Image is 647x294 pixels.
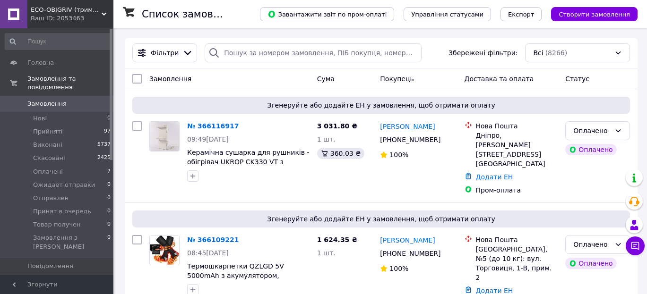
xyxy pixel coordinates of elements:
span: Замовлення та повідомлення [27,75,113,92]
span: 0 [107,194,111,202]
span: Замовлення [149,75,191,83]
span: Оплачені [33,168,63,176]
span: Скасовані [33,154,65,162]
span: Cума [317,75,335,83]
span: 3 031.80 ₴ [317,122,358,130]
span: 1 624.35 ₴ [317,236,358,244]
a: № 366116917 [187,122,239,130]
span: 1 шт. [317,249,336,257]
div: Ваш ID: 2053463 [31,14,113,23]
h1: Список замовлень [142,8,238,20]
span: Замовлення з [PERSON_NAME] [33,234,107,251]
a: Створити замовлення [542,10,638,17]
div: Оплачено [573,239,611,250]
span: Замовлення [27,100,67,108]
span: Покупець [380,75,414,83]
span: Доставка та оплата [465,75,534,83]
input: Пошук [5,33,112,50]
a: Фото товару [149,235,180,265]
button: Завантажити звіт по пром-оплаті [260,7,394,21]
span: 100% [389,151,408,159]
span: [PHONE_NUMBER] [380,136,440,143]
span: ECO-OBIGRIV (тримаємо якість з 2011р.) [31,6,102,14]
span: Принят в очередь [33,207,91,216]
div: Нова Пошта [476,235,558,244]
div: Пром-оплата [476,185,558,195]
span: Ожидает отправки [33,181,95,189]
div: Дніпро, [PERSON_NAME][STREET_ADDRESS] [GEOGRAPHIC_DATA] [476,131,558,168]
span: Прийняті [33,127,62,136]
span: Нові [33,114,47,123]
div: 360.03 ₴ [317,148,364,159]
span: Товар получен [33,220,81,229]
span: 09:49[DATE] [187,135,229,143]
span: 5737 [97,141,111,149]
div: Оплачено [573,126,611,136]
span: Виконані [33,141,62,149]
span: 0 [107,207,111,216]
a: Фото товару [149,121,180,151]
span: Згенеруйте або додайте ЕН у замовлення, щоб отримати оплату [136,214,626,224]
span: 08:45[DATE] [187,249,229,257]
div: Оплачено [565,144,616,155]
span: Головна [27,59,54,67]
span: Управління статусами [411,11,483,18]
span: 97 [104,127,111,136]
button: Чат з покупцем [626,236,645,255]
a: Керамічна сушарка для рушників - обігрівач UKROP CK330 VT з повітрязабірником та цифровим терморе... [187,149,310,185]
a: [PERSON_NAME] [380,235,435,245]
span: Статус [565,75,589,83]
div: Оплачено [565,258,616,269]
span: [PHONE_NUMBER] [380,250,440,257]
span: 0 [107,114,111,123]
span: Завантажити звіт по пром-оплаті [267,10,387,18]
img: Фото товару [150,235,179,265]
button: Експорт [500,7,542,21]
div: Нова Пошта [476,121,558,131]
span: 2425 [97,154,111,162]
span: (8266) [545,49,568,57]
input: Пошук за номером замовлення, ПІБ покупця, номером телефону, Email, номером накладної [205,43,422,62]
span: 0 [107,220,111,229]
div: [GEOGRAPHIC_DATA], №5 (до 10 кг): вул. Торговиця, 1-В, прим. 2 [476,244,558,282]
span: Фільтри [151,48,179,58]
span: Повідомлення [27,262,73,270]
span: 0 [107,181,111,189]
a: [PERSON_NAME] [380,122,435,131]
span: Збережені фільтри: [449,48,518,58]
button: Управління статусами [404,7,491,21]
span: Створити замовлення [559,11,630,18]
span: Експорт [508,11,535,18]
img: Фото товару [150,122,179,151]
span: 100% [389,265,408,272]
span: Отправлен [33,194,69,202]
span: 7 [107,168,111,176]
span: 1 шт. [317,135,336,143]
span: Згенеруйте або додайте ЕН у замовлення, щоб отримати оплату [136,101,626,110]
span: Всі [533,48,543,58]
a: № 366109221 [187,236,239,244]
a: Додати ЕН [476,173,513,181]
span: 0 [107,234,111,251]
button: Створити замовлення [551,7,638,21]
